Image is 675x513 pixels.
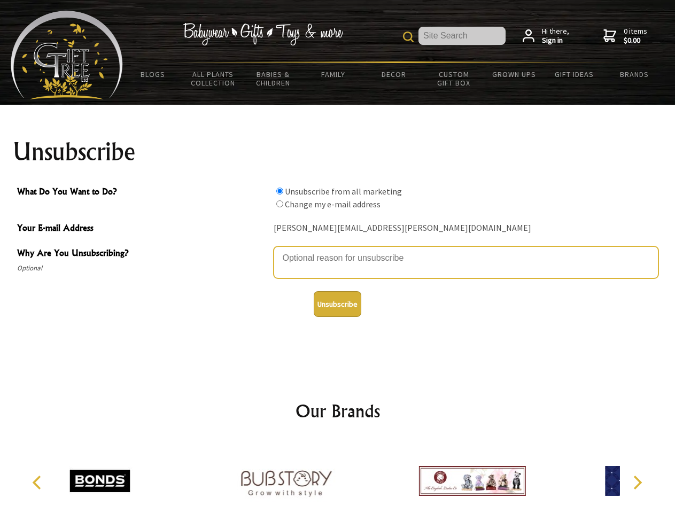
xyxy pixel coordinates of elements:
span: Why Are You Unsubscribing? [17,246,268,262]
strong: $0.00 [624,36,647,45]
input: Site Search [418,27,506,45]
button: Unsubscribe [314,291,361,317]
textarea: Why Are You Unsubscribing? [274,246,658,278]
h2: Our Brands [21,398,654,424]
strong: Sign in [542,36,569,45]
a: 0 items$0.00 [603,27,647,45]
img: Babywear - Gifts - Toys & more [183,23,343,45]
a: BLOGS [123,63,183,85]
a: All Plants Collection [183,63,244,94]
img: Babyware - Gifts - Toys and more... [11,11,123,99]
span: Your E-mail Address [17,221,268,237]
input: What Do You Want to Do? [276,188,283,195]
img: product search [403,32,414,42]
label: Change my e-mail address [285,199,381,209]
span: 0 items [624,26,647,45]
button: Previous [27,471,50,494]
a: Brands [604,63,665,85]
a: Hi there,Sign in [523,27,569,45]
a: Grown Ups [484,63,544,85]
span: Optional [17,262,268,275]
a: Decor [363,63,424,85]
a: Family [304,63,364,85]
a: Babies & Children [243,63,304,94]
span: What Do You Want to Do? [17,185,268,200]
h1: Unsubscribe [13,139,663,165]
a: Gift Ideas [544,63,604,85]
input: What Do You Want to Do? [276,200,283,207]
label: Unsubscribe from all marketing [285,186,402,197]
button: Next [625,471,649,494]
span: Hi there, [542,27,569,45]
a: Custom Gift Box [424,63,484,94]
div: [PERSON_NAME][EMAIL_ADDRESS][PERSON_NAME][DOMAIN_NAME] [274,220,658,237]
